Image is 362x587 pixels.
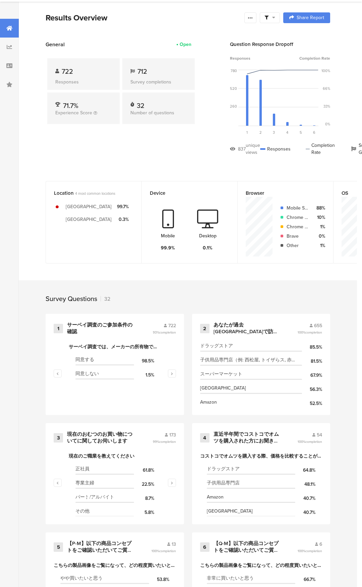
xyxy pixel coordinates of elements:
div: 52.5% [302,400,322,407]
span: 子供用品専門店 [207,479,240,486]
span: 722 [168,322,176,329]
div: 67.9% [302,372,322,379]
span: 655 [314,322,322,329]
span: 722 [62,66,73,76]
span: Share Report [297,15,324,20]
span: 同意しない [75,370,99,377]
div: 66.7% [295,576,315,583]
div: unique views [246,142,260,156]
span: ドラッグストア [207,465,240,472]
span: 6 [319,541,322,548]
div: 61.8% [134,467,154,474]
span: パート/アルバイト [75,493,114,501]
div: 64.8% [295,467,315,474]
div: 0.3% [117,216,129,223]
div: コストコでオムツを購入する際、価格を比較することがあるお店を全て選択してください。（複数回答可） [200,453,322,460]
span: 13 [172,541,176,548]
span: completion [159,548,176,553]
div: 40.7% [295,495,315,502]
div: Chrome Mobile [287,214,308,221]
div: 520 [230,86,237,91]
span: Amazon [200,399,217,406]
div: 5.8% [134,509,154,516]
span: 5 [300,130,302,135]
span: completion [305,330,322,335]
span: Experience Score [55,109,92,116]
span: Amazon [207,493,224,501]
div: 0% [325,121,330,127]
div: [GEOGRAPHIC_DATA] [66,203,112,210]
div: Question Response Dropoff [230,41,330,48]
div: Device [150,189,218,197]
div: 【Q-M】以下の商品コンセプトをご確認いただいてご質問にお答えください。 [214,540,282,553]
span: 4 most common locations [75,191,115,196]
div: 66% [323,86,330,91]
span: completion [305,439,322,444]
div: [GEOGRAPHIC_DATA] [66,216,112,223]
div: Mobile [161,232,175,239]
div: こちらの製品画像をご覧になって、どの程度買いたいとおもわれますか？ [200,562,322,569]
div: 81.5% [302,358,322,365]
span: 100% [152,548,176,553]
div: サーベイ調査では、メーカーの所有物である特定の機密情報が表示されます。この情報には、実験コンセプト、マーケティング、広告、クリエイティブ戦略および計画、製品名などが含まれますが、これらのみに限定... [69,343,161,350]
div: Responses [55,78,112,85]
div: 99.9% [161,244,175,251]
div: 現在のおむつのお買い物についてに関してお伺いします [67,431,136,444]
span: 54 [317,431,322,438]
div: 33% [323,104,330,109]
div: 10% [313,214,325,221]
div: あなたが過去[GEOGRAPHIC_DATA]で訪店したお店を全て選択してください。 （おむつ以外のお買い物も含みます。） [214,322,282,335]
span: Number of questions [130,109,174,116]
div: Browser [246,189,314,197]
div: こちらの製品画像をご覧になって、どの程度買いたいとおもわれますか？ [54,562,176,569]
div: 直近半年間でコストコでオムツを購入された方にお聞きします。 [214,431,282,444]
div: Chrome Mobile iOS [287,223,308,230]
div: 85.5% [302,344,322,351]
div: Mobile Safari [287,204,308,212]
span: 173 [169,431,176,438]
span: [GEOGRAPHIC_DATA] [200,385,246,392]
span: 100% [298,439,322,444]
span: 712 [137,66,147,76]
div: 100% [321,68,330,73]
div: Other [287,242,308,249]
div: 53.8% [149,576,169,583]
span: completion [159,439,176,444]
span: completion [305,548,322,553]
span: 1 [246,130,248,135]
span: スーパーマーケット [200,370,242,377]
span: [GEOGRAPHIC_DATA] [207,508,253,515]
div: 1.5% [134,371,154,378]
div: 0% [313,233,325,240]
div: Brave [287,233,308,240]
div: 56.3% [302,386,322,393]
span: 100% [298,330,322,335]
div: 8.7% [134,495,154,502]
div: Desktop [199,232,217,239]
span: 93% [153,330,176,335]
div: 4 [200,433,209,443]
span: 2 [259,130,262,135]
span: 3 [273,130,275,135]
span: 99% [153,439,176,444]
div: Survey Questions [46,294,97,304]
span: 100% [298,548,322,553]
span: その他 [75,508,89,515]
div: 1% [313,223,325,230]
span: 正社員 [75,465,89,472]
div: 3 [54,433,63,443]
div: 1% [313,242,325,249]
div: 837 [238,145,246,153]
div: 22.5% [134,481,154,488]
span: 4 [286,130,288,135]
span: 専業主婦 [75,479,94,486]
div: 32 [101,295,110,303]
div: Location [54,189,122,197]
span: 子供用品専門店（例: 西松屋, トイザらス, 赤ちゃん本舗） [200,356,299,363]
div: Responses [260,142,291,156]
span: General [46,41,65,48]
span: 6 [313,130,315,135]
div: 40.7% [295,509,315,516]
span: 非常に買いたいと思う [207,575,254,582]
div: 48.1% [295,481,315,488]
